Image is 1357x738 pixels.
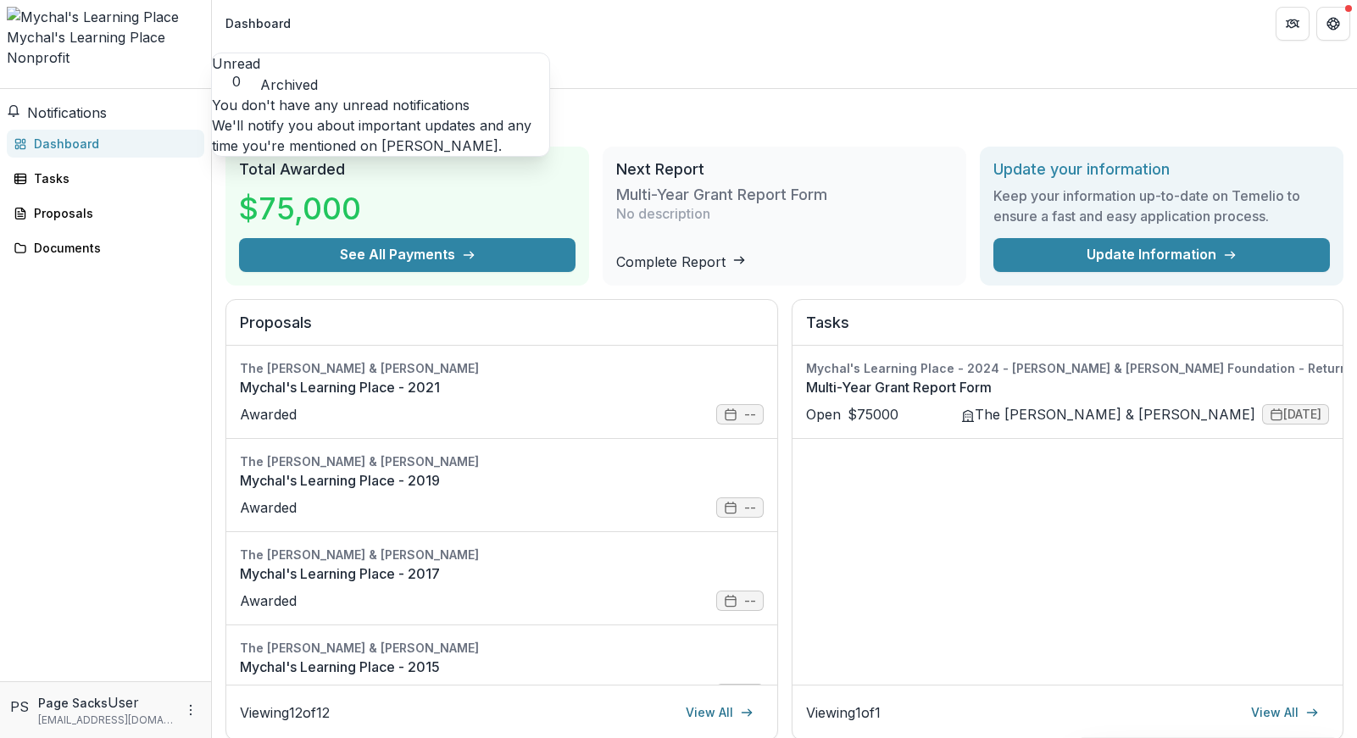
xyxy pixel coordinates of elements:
[240,702,330,723] p: Viewing 12 of 12
[7,7,204,27] img: Mychal's Learning Place
[1316,7,1350,41] button: Get Help
[225,14,291,32] div: Dashboard
[1276,7,1310,41] button: Partners
[38,694,108,712] p: Page Sacks
[806,314,1330,346] h2: Tasks
[239,160,576,179] h2: Total Awarded
[7,130,204,158] a: Dashboard
[7,49,70,66] span: Nonprofit
[225,103,1343,133] h1: Dashboard
[240,563,764,584] a: Mychal's Learning Place - 2017
[212,95,549,115] p: You don't have any unread notifications
[239,238,576,272] button: See All Payments
[993,186,1330,226] h3: Keep your information up-to-date on Temelio to ensure a fast and easy application process.
[212,53,260,90] button: Unread
[240,470,764,491] a: Mychal's Learning Place - 2019
[7,234,204,262] a: Documents
[219,11,298,36] nav: breadcrumb
[616,160,953,179] h2: Next Report
[34,239,191,257] div: Documents
[34,135,191,153] div: Dashboard
[212,115,549,156] p: We'll notify you about important updates and any time you're mentioned on [PERSON_NAME].
[10,696,31,717] div: Page Sacks
[616,186,827,204] h3: Multi-Year Grant Report Form
[181,700,201,720] button: More
[240,314,764,346] h2: Proposals
[34,204,191,222] div: Proposals
[676,699,764,726] a: View All
[993,238,1330,272] a: Update Information
[1241,699,1329,726] a: View All
[7,103,107,123] button: Notifications
[7,164,204,192] a: Tasks
[34,169,191,187] div: Tasks
[7,27,204,47] div: Mychal's Learning Place
[212,74,260,90] span: 0
[7,199,204,227] a: Proposals
[27,104,107,121] span: Notifications
[806,702,881,723] p: Viewing 1 of 1
[993,160,1330,179] h2: Update your information
[108,692,139,713] p: User
[240,657,764,677] a: Mychal's Learning Place - 2015
[38,713,174,728] p: [EMAIL_ADDRESS][DOMAIN_NAME]
[616,203,710,224] p: No description
[260,75,318,95] button: Archived
[240,377,764,397] a: Mychal's Learning Place - 2021
[616,253,746,270] a: Complete Report
[239,186,361,231] h3: $75,000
